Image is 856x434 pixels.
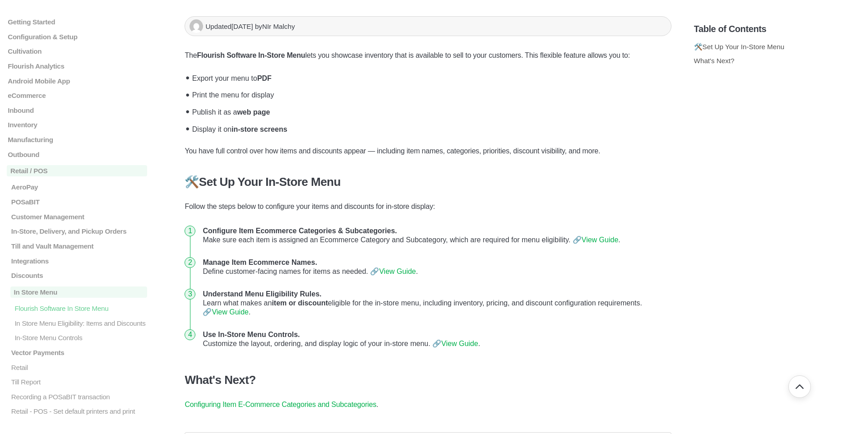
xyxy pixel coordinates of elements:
[7,378,147,386] a: Till Report
[7,242,147,250] a: Till and Vault Management
[185,145,671,157] p: You have full control over how items and discounts appear — including item names, categories, pri...
[7,305,147,312] a: Flourish Software In Store Menu
[7,77,147,85] a: Android Mobile App
[255,23,295,30] span: by
[10,393,148,401] p: Recording a POSaBIT transaction
[185,50,671,61] p: The lets you showcase inventory that is available to sell to your customers. This flexible featur...
[237,108,270,116] strong: web page
[189,120,671,137] li: Display it on
[10,184,148,191] p: AeroPay
[7,33,147,41] a: Configuration & Setup
[788,375,811,398] button: Go back to top of document
[7,151,147,158] a: Outbound
[379,268,416,275] a: View Guide
[203,227,397,235] strong: Configure Item Ecommerce Categories & Subcategories.
[7,228,147,235] a: In-Store, Delivery, and Pickup Orders
[7,198,147,206] a: POSaBIT
[272,299,328,307] strong: item or discount
[7,257,147,265] a: Integrations
[7,393,147,401] a: Recording a POSaBIT transaction
[7,92,147,99] a: eCommerce
[7,121,147,129] a: Inventory
[185,399,671,411] p: .
[199,220,671,251] li: Make sure each item is assigned an Ecommerce Category and Subcategory, which are required for men...
[7,184,147,191] a: AeroPay
[7,62,147,70] a: Flourish Analytics
[189,102,671,120] li: Publish it as a
[203,259,317,266] strong: Manage Item Ecommerce Names.
[10,349,148,356] p: Vector Payments
[10,228,148,235] p: In-Store, Delivery, and Pickup Orders
[7,272,147,279] a: Discounts
[7,106,147,114] a: Inbound
[694,43,785,51] a: 🛠️Set Up Your In-Store Menu
[10,378,148,386] p: Till Report
[212,308,249,316] a: View Guide
[7,213,147,221] a: Customer Management
[441,340,478,347] a: View Guide
[197,51,305,59] strong: Flourish Software In-Store Menu
[10,408,148,416] p: Retail - POS - Set default printers and print
[10,364,148,371] p: Retail
[199,323,671,355] li: Customize the layout, ordering, and display logic of your in-store menu. 🔗 .
[185,201,671,212] p: Follow the steps below to configure your items and discounts for in-store display:
[10,272,148,279] p: Discounts
[10,242,148,250] p: Till and Vault Management
[7,319,147,327] a: In Store Menu Eligibility: Items and Discounts
[7,408,147,416] a: Retail - POS - Set default printers and print
[7,364,147,371] a: Retail
[694,57,735,65] a: What's Next?
[203,331,300,338] strong: Use In-Store Menu Controls.
[7,136,147,143] a: Manufacturing
[7,18,147,26] a: Getting Started
[10,286,148,298] p: In Store Menu
[7,47,147,55] a: Cultivation
[7,286,147,298] a: In Store Menu
[257,74,272,82] strong: PDF
[231,125,287,133] strong: in-store screens
[203,290,321,298] strong: Understand Menu Eligibility Rules.
[231,23,253,30] time: [DATE]
[14,334,147,342] p: In-Store Menu Controls
[205,23,254,30] span: Updated
[694,9,849,420] section: Table of Contents
[14,305,147,312] p: Flourish Software In Store Menu
[694,24,849,34] h5: Table of Contents
[185,373,671,387] h3: What's Next?
[199,251,671,283] li: Define customer-facing names for items as needed. 🔗 .
[10,257,148,265] p: Integrations
[190,19,203,33] img: NIr Malchy
[185,401,376,408] a: Configuring Item E-Commerce Categories and Subcategories
[199,283,671,323] li: Learn what makes an eligible for the in-store menu, including inventory, pricing, and discount co...
[10,213,148,221] p: Customer Management
[189,86,671,103] li: Print the menu for display
[7,165,147,176] a: Retail / POS
[7,349,147,356] a: Vector Payments
[262,23,295,30] span: NIr Malchy
[189,69,671,86] li: Export your menu to
[185,175,671,189] h3: 🛠️Set Up Your In-Store Menu
[14,319,147,327] p: In Store Menu Eligibility: Items and Discounts
[10,198,148,206] p: POSaBIT
[7,334,147,342] a: In-Store Menu Controls
[582,236,619,244] a: View Guide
